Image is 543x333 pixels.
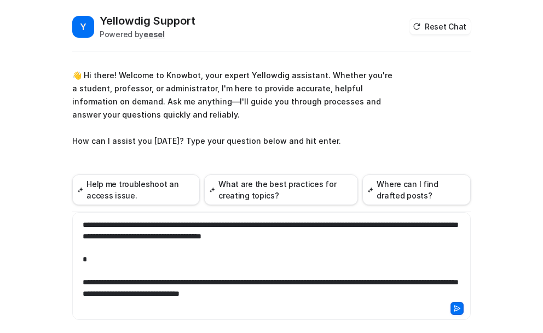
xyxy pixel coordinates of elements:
[72,174,200,205] button: Help me troubleshoot an access issue.
[100,13,195,28] h2: Yellowdig Support
[100,28,195,40] div: Powered by
[409,19,471,34] button: Reset Chat
[204,174,358,205] button: What are the best practices for creating topics?
[362,174,471,205] button: Where can I find drafted posts?
[143,30,165,39] b: eesel
[72,16,94,38] span: Y
[72,69,392,148] p: 👋 Hi there! Welcome to Knowbot, your expert Yellowdig assistant. Whether you're a student, profes...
